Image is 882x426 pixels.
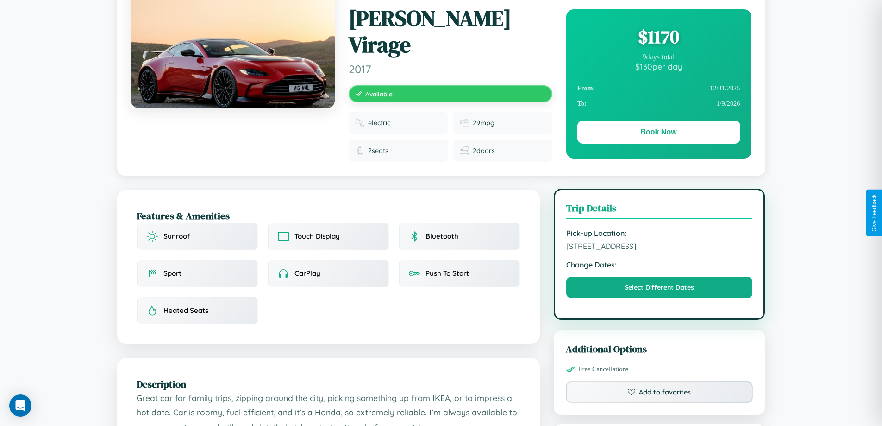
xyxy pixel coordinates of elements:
span: Touch Display [294,232,340,241]
span: Available [365,90,393,98]
span: Heated Seats [163,306,208,315]
strong: To: [577,100,587,108]
span: electric [368,119,390,127]
h2: Description [137,377,520,391]
h3: Additional Options [566,342,753,356]
div: $ 1170 [577,24,740,49]
div: $ 130 per day [577,61,740,71]
div: Give Feedback [871,194,877,232]
div: 9 days total [577,53,740,61]
span: Bluetooth [425,232,458,241]
span: 2017 [349,62,552,76]
span: 29 mpg [473,119,494,127]
span: CarPlay [294,269,320,278]
strong: From: [577,84,595,92]
div: 12 / 31 / 2025 [577,81,740,96]
h3: Trip Details [566,201,753,219]
strong: Pick-up Location: [566,229,753,238]
span: Push To Start [425,269,469,278]
span: Sunroof [163,232,190,241]
span: Sport [163,269,181,278]
button: Book Now [577,121,740,144]
img: Seats [355,146,364,155]
button: Select Different Dates [566,277,753,298]
span: 2 doors [473,146,495,155]
strong: Change Dates: [566,260,753,269]
span: 2 seats [368,146,388,155]
div: 1 / 9 / 2026 [577,96,740,111]
img: Fuel type [355,118,364,127]
img: Fuel efficiency [460,118,469,127]
div: Open Intercom Messenger [9,394,31,417]
button: Add to favorites [566,381,753,403]
h2: Features & Amenities [137,209,520,223]
span: Free Cancellations [579,365,629,373]
img: Doors [460,146,469,155]
span: [STREET_ADDRESS] [566,242,753,251]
